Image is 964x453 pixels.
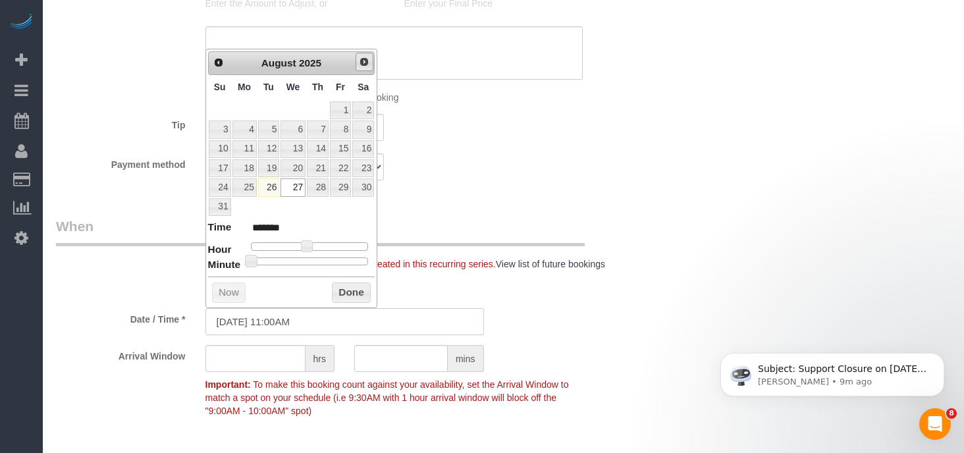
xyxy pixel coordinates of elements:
span: Wednesday [286,82,300,92]
a: 5 [258,120,279,138]
input: MM/DD/YYYY HH:MM [205,308,484,335]
a: 14 [307,140,329,158]
a: 20 [281,159,306,177]
span: Monday [238,82,251,92]
span: Thursday [312,82,323,92]
a: View list of future bookings [496,259,605,269]
label: Date / Time * [46,308,196,326]
a: 13 [281,140,306,158]
a: 31 [209,198,231,216]
a: 2 [352,101,374,119]
a: 3 [209,120,231,138]
strong: Important: [205,379,251,390]
a: Prev [210,53,228,72]
a: 6 [281,120,306,138]
div: There are already future bookings created in this recurring series. [196,257,643,271]
a: 26 [258,178,279,196]
label: Arrival Window [46,345,196,363]
span: 8 [946,408,957,419]
a: 10 [209,140,231,158]
a: 8 [330,120,351,138]
a: Next [356,53,374,71]
span: Saturday [358,82,369,92]
span: Next [359,57,369,67]
legend: When [56,217,585,246]
a: 4 [232,120,257,138]
a: 21 [307,159,329,177]
dt: Time [208,220,232,236]
a: 12 [258,140,279,158]
a: 22 [330,159,351,177]
button: Now [212,282,246,304]
span: Friday [336,82,345,92]
a: 16 [352,140,374,158]
a: 9 [352,120,374,138]
iframe: Intercom notifications message [701,325,964,417]
a: 1 [330,101,351,119]
img: Automaid Logo [8,13,34,32]
a: 19 [258,159,279,177]
span: To make this booking count against your availability, set the Arrival Window to match a spot on y... [205,379,569,416]
span: Prev [213,57,224,68]
span: Tuesday [263,82,274,92]
a: 25 [232,178,257,196]
a: 24 [209,178,231,196]
a: 17 [209,159,231,177]
button: Done [332,282,371,304]
label: Payment method [46,153,196,171]
label: Tip [46,114,196,132]
a: 18 [232,159,257,177]
a: 28 [307,178,329,196]
a: 27 [281,178,306,196]
a: 29 [330,178,351,196]
span: mins [448,345,484,372]
a: 15 [330,140,351,158]
span: August [261,57,296,68]
a: 7 [307,120,329,138]
a: 11 [232,140,257,158]
dt: Hour [208,242,232,259]
dt: Minute [208,257,241,274]
iframe: Intercom live chat [919,408,951,440]
span: hrs [306,345,335,372]
span: Sunday [214,82,226,92]
span: 2025 [299,57,321,68]
a: 30 [352,178,374,196]
a: 23 [352,159,374,177]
